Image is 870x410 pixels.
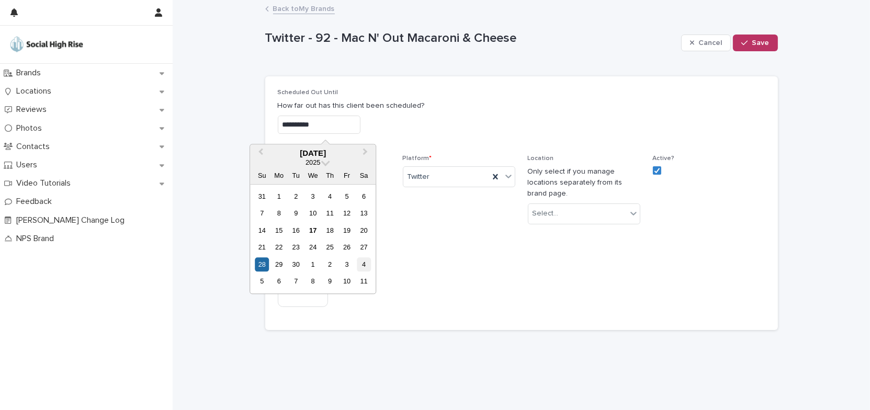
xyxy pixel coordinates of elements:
[255,241,269,255] div: Choose Sunday, September 21st, 2025
[12,123,50,133] p: Photos
[340,275,354,289] div: Choose Friday, October 10th, 2025
[255,189,269,203] div: Choose Sunday, August 31st, 2025
[12,160,46,170] p: Users
[12,197,60,207] p: Feedback
[306,159,320,167] span: 2025
[306,223,320,237] div: Choose Wednesday, September 17th, 2025
[323,241,337,255] div: Choose Thursday, September 25th, 2025
[306,257,320,271] div: Choose Wednesday, October 1st, 2025
[408,172,430,183] span: Twitter
[323,189,337,203] div: Choose Thursday, September 4th, 2025
[323,169,337,183] div: Th
[289,241,303,255] div: Choose Tuesday, September 23rd, 2025
[698,39,722,47] span: Cancel
[340,241,354,255] div: Choose Friday, September 26th, 2025
[306,169,320,183] div: We
[289,169,303,183] div: Tu
[250,149,376,158] div: [DATE]
[289,189,303,203] div: Choose Tuesday, September 2nd, 2025
[12,215,133,225] p: [PERSON_NAME] Change Log
[255,275,269,289] div: Choose Sunday, October 5th, 2025
[357,189,371,203] div: Choose Saturday, September 6th, 2025
[357,257,371,271] div: Choose Saturday, October 4th, 2025
[255,207,269,221] div: Choose Sunday, September 7th, 2025
[273,2,335,14] a: Back toMy Brands
[681,35,731,51] button: Cancel
[733,35,777,51] button: Save
[528,166,640,199] p: Only select if you manage locations separately from its brand page.
[254,188,372,290] div: month 2025-09
[289,223,303,237] div: Choose Tuesday, September 16th, 2025
[403,155,432,162] span: Platform
[323,257,337,271] div: Choose Thursday, October 2nd, 2025
[272,207,286,221] div: Choose Monday, September 8th, 2025
[255,169,269,183] div: Su
[12,142,58,152] p: Contacts
[323,223,337,237] div: Choose Thursday, September 18th, 2025
[358,145,375,162] button: Next Month
[357,223,371,237] div: Choose Saturday, September 20th, 2025
[323,275,337,289] div: Choose Thursday, October 9th, 2025
[12,178,79,188] p: Video Tutorials
[12,86,60,96] p: Locations
[289,275,303,289] div: Choose Tuesday, October 7th, 2025
[251,145,268,162] button: Previous Month
[272,223,286,237] div: Choose Monday, September 15th, 2025
[357,207,371,221] div: Choose Saturday, September 13th, 2025
[272,169,286,183] div: Mo
[340,189,354,203] div: Choose Friday, September 5th, 2025
[272,275,286,289] div: Choose Monday, October 6th, 2025
[272,189,286,203] div: Choose Monday, September 1st, 2025
[272,241,286,255] div: Choose Monday, September 22nd, 2025
[340,223,354,237] div: Choose Friday, September 19th, 2025
[255,257,269,271] div: Choose Sunday, September 28th, 2025
[357,169,371,183] div: Sa
[289,257,303,271] div: Choose Tuesday, September 30th, 2025
[340,257,354,271] div: Choose Friday, October 3rd, 2025
[533,208,559,219] div: Select...
[278,100,765,111] p: How far out has this client been scheduled?
[323,207,337,221] div: Choose Thursday, September 11th, 2025
[306,189,320,203] div: Choose Wednesday, September 3rd, 2025
[340,169,354,183] div: Fr
[752,39,770,47] span: Save
[265,31,677,46] p: Twitter - 92 - Mac N' Out Macaroni & Cheese
[12,68,49,78] p: Brands
[340,207,354,221] div: Choose Friday, September 12th, 2025
[8,34,85,55] img: o5DnuTxEQV6sW9jFYBBf
[653,155,675,162] span: Active?
[306,275,320,289] div: Choose Wednesday, October 8th, 2025
[12,105,55,115] p: Reviews
[289,207,303,221] div: Choose Tuesday, September 9th, 2025
[272,257,286,271] div: Choose Monday, September 29th, 2025
[278,89,338,96] span: Scheduled Out Until
[357,275,371,289] div: Choose Saturday, October 11th, 2025
[306,241,320,255] div: Choose Wednesday, September 24th, 2025
[528,155,554,162] span: Location
[357,241,371,255] div: Choose Saturday, September 27th, 2025
[306,207,320,221] div: Choose Wednesday, September 10th, 2025
[255,223,269,237] div: Choose Sunday, September 14th, 2025
[12,234,62,244] p: NPS Brand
